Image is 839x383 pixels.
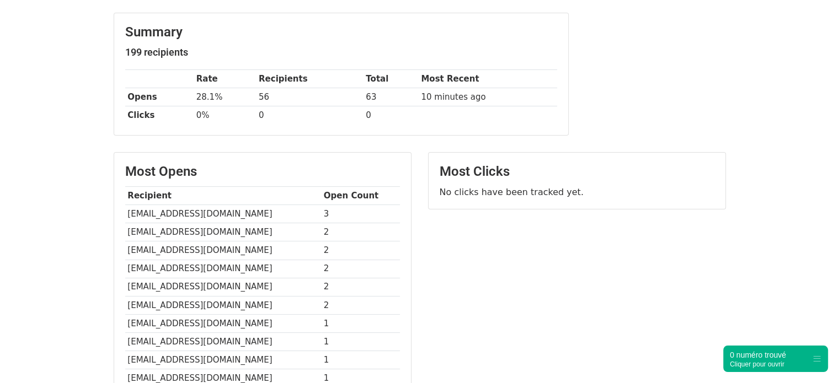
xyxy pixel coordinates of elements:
[125,314,321,332] td: [EMAIL_ADDRESS][DOMAIN_NAME]
[125,88,194,106] th: Opens
[125,46,557,58] h5: 199 recipients
[784,330,839,383] div: Widget de chat
[125,164,400,180] h3: Most Opens
[321,241,400,260] td: 2
[125,241,321,260] td: [EMAIL_ADDRESS][DOMAIN_NAME]
[125,24,557,40] h3: Summary
[363,70,418,88] th: Total
[321,260,400,278] td: 2
[256,106,363,125] td: 0
[440,186,714,198] p: No clicks have been tracked yet.
[125,205,321,223] td: [EMAIL_ADDRESS][DOMAIN_NAME]
[125,351,321,369] td: [EMAIL_ADDRESS][DOMAIN_NAME]
[194,88,256,106] td: 28.1%
[125,223,321,241] td: [EMAIL_ADDRESS][DOMAIN_NAME]
[256,88,363,106] td: 56
[419,88,557,106] td: 10 minutes ago
[321,278,400,296] td: 2
[321,205,400,223] td: 3
[125,296,321,314] td: [EMAIL_ADDRESS][DOMAIN_NAME]
[125,106,194,125] th: Clicks
[125,278,321,296] td: [EMAIL_ADDRESS][DOMAIN_NAME]
[321,332,400,350] td: 1
[125,260,321,278] td: [EMAIL_ADDRESS][DOMAIN_NAME]
[125,187,321,205] th: Recipient
[256,70,363,88] th: Recipients
[419,70,557,88] th: Most Recent
[321,351,400,369] td: 1
[194,106,256,125] td: 0%
[321,187,400,205] th: Open Count
[784,330,839,383] iframe: Chat Widget
[321,314,400,332] td: 1
[321,223,400,241] td: 2
[363,88,418,106] td: 63
[363,106,418,125] td: 0
[125,332,321,350] td: [EMAIL_ADDRESS][DOMAIN_NAME]
[321,296,400,314] td: 2
[194,70,256,88] th: Rate
[440,164,714,180] h3: Most Clicks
